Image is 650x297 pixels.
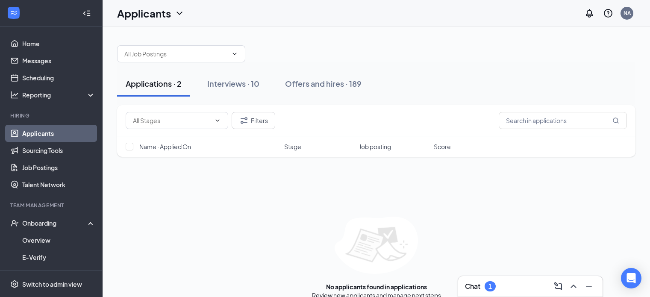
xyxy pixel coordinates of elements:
[22,142,95,159] a: Sourcing Tools
[174,8,185,18] svg: ChevronDown
[584,281,594,291] svg: Minimize
[359,142,391,151] span: Job posting
[612,117,619,124] svg: MagnifyingGlass
[239,115,249,126] svg: Filter
[22,69,95,86] a: Scheduling
[582,279,596,293] button: Minimize
[117,6,171,21] h1: Applicants
[22,35,95,52] a: Home
[488,283,492,290] div: 1
[335,217,418,274] img: empty-state
[567,279,580,293] button: ChevronUp
[9,9,18,17] svg: WorkstreamLogo
[10,202,94,209] div: Team Management
[232,112,275,129] button: Filter Filters
[22,266,95,283] a: Onboarding Documents
[499,112,627,129] input: Search in applications
[326,282,427,291] div: No applicants found in applications
[124,49,228,59] input: All Job Postings
[10,112,94,119] div: Hiring
[22,125,95,142] a: Applicants
[22,280,82,288] div: Switch to admin view
[434,142,451,151] span: Score
[584,8,594,18] svg: Notifications
[22,52,95,69] a: Messages
[465,282,480,291] h3: Chat
[22,159,95,176] a: Job Postings
[10,219,19,227] svg: UserCheck
[22,91,96,99] div: Reporting
[214,117,221,124] svg: ChevronDown
[285,78,362,89] div: Offers and hires · 189
[133,116,211,125] input: All Stages
[553,281,563,291] svg: ComposeMessage
[22,232,95,249] a: Overview
[126,78,182,89] div: Applications · 2
[82,9,91,18] svg: Collapse
[284,142,301,151] span: Stage
[10,280,19,288] svg: Settings
[207,78,259,89] div: Interviews · 10
[22,249,95,266] a: E-Verify
[10,91,19,99] svg: Analysis
[568,281,579,291] svg: ChevronUp
[551,279,565,293] button: ComposeMessage
[603,8,613,18] svg: QuestionInfo
[22,176,95,193] a: Talent Network
[231,50,238,57] svg: ChevronDown
[621,268,641,288] div: Open Intercom Messenger
[139,142,191,151] span: Name · Applied On
[624,9,631,17] div: NA
[22,219,88,227] div: Onboarding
